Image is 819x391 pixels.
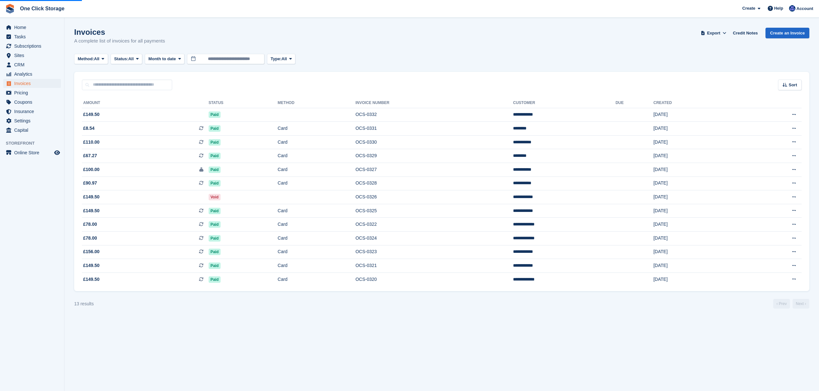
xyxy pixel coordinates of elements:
span: Paid [209,139,221,146]
span: Paid [209,111,221,118]
td: Card [278,204,355,218]
span: Paid [209,221,221,228]
td: OCS-0328 [355,176,513,190]
button: Type: All [267,54,295,64]
span: £8.54 [83,125,94,132]
a: Credit Notes [730,28,760,38]
td: [DATE] [653,135,739,149]
td: [DATE] [653,149,739,163]
span: Analytics [14,70,53,79]
td: OCS-0329 [355,149,513,163]
span: Create [742,5,755,12]
span: Export [707,30,720,36]
p: A complete list of invoices for all payments [74,37,165,45]
a: menu [3,60,61,69]
button: Export [699,28,728,38]
a: Preview store [53,149,61,157]
span: All [94,56,100,62]
td: Card [278,163,355,177]
a: menu [3,32,61,41]
span: Tasks [14,32,53,41]
th: Status [209,98,278,108]
td: Card [278,272,355,286]
td: OCS-0322 [355,218,513,232]
span: £90.97 [83,180,97,186]
span: Capital [14,126,53,135]
span: Home [14,23,53,32]
span: Paid [209,125,221,132]
a: menu [3,107,61,116]
td: OCS-0325 [355,204,513,218]
td: OCS-0330 [355,135,513,149]
span: Coupons [14,98,53,107]
span: Method: [78,56,94,62]
span: £67.27 [83,152,97,159]
a: Previous [773,299,790,309]
span: £110.00 [83,139,100,146]
span: £149.50 [83,276,100,283]
span: £156.00 [83,248,100,255]
span: Paid [209,262,221,269]
span: Settings [14,116,53,125]
td: OCS-0332 [355,108,513,122]
td: [DATE] [653,218,739,232]
span: Paid [209,276,221,283]
button: Month to date [145,54,184,64]
span: Online Store [14,148,53,157]
a: menu [3,70,61,79]
td: [DATE] [653,259,739,273]
span: All [281,56,287,62]
span: Paid [209,235,221,242]
span: £149.50 [83,194,100,200]
td: OCS-0331 [355,122,513,136]
td: Card [278,135,355,149]
td: OCS-0320 [355,272,513,286]
span: Type: [271,56,281,62]
span: Paid [209,180,221,186]
td: Card [278,245,355,259]
button: Method: All [74,54,108,64]
th: Invoice Number [355,98,513,108]
nav: Page [772,299,811,309]
td: Card [278,122,355,136]
a: menu [3,42,61,51]
span: Paid [209,153,221,159]
h1: Invoices [74,28,165,36]
td: Card [278,176,355,190]
div: 13 results [74,300,94,307]
td: Card [278,218,355,232]
td: [DATE] [653,163,739,177]
a: menu [3,88,61,97]
th: Due [616,98,654,108]
span: £78.00 [83,235,97,242]
th: Created [653,98,739,108]
a: menu [3,148,61,157]
span: Insurance [14,107,53,116]
td: OCS-0323 [355,245,513,259]
img: Thomas [789,5,795,12]
span: Storefront [6,140,64,147]
span: Help [774,5,783,12]
td: OCS-0326 [355,190,513,204]
td: OCS-0324 [355,232,513,245]
th: Amount [82,98,209,108]
td: [DATE] [653,204,739,218]
td: [DATE] [653,272,739,286]
img: stora-icon-8386f47178a22dfd0bd8f6a31ec36ba5ce8667c1dd55bd0f319d3a0aa187defe.svg [5,4,15,14]
span: Sites [14,51,53,60]
span: Pricing [14,88,53,97]
td: [DATE] [653,245,739,259]
span: Paid [209,249,221,255]
span: £78.00 [83,221,97,228]
span: Status: [114,56,128,62]
th: Method [278,98,355,108]
span: £149.50 [83,111,100,118]
td: [DATE] [653,190,739,204]
a: menu [3,126,61,135]
td: OCS-0327 [355,163,513,177]
th: Customer [513,98,616,108]
td: Card [278,232,355,245]
a: menu [3,79,61,88]
span: Paid [209,208,221,214]
td: [DATE] [653,122,739,136]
